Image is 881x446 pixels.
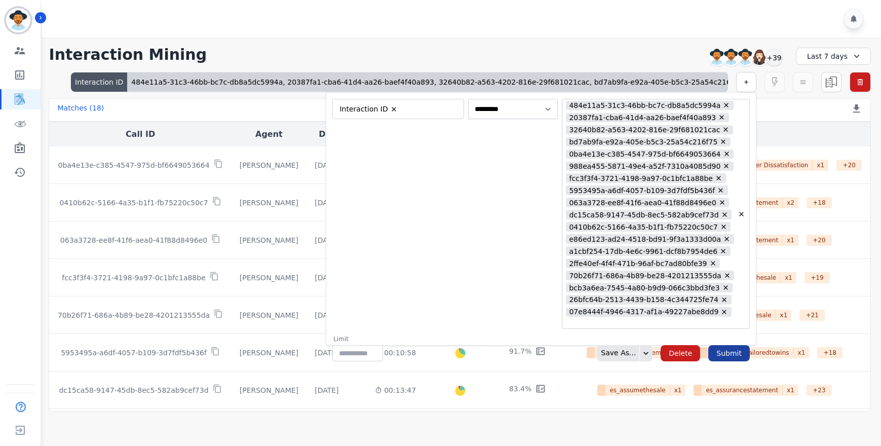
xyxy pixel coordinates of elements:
div: 83.4% [509,384,531,396]
button: Remove 26bfc64b-2513-4439-b158-4c344725fe74 [720,296,728,304]
div: [PERSON_NAME] [240,198,299,208]
li: 484e11a5-31c3-46bb-bc7c-db8a5dc5994a [566,101,734,110]
button: Remove 5953495a-a6df-4057-b109-3d7fdf5b436f [717,187,724,194]
div: + 20 [836,160,862,171]
button: Remove bd7ab9fa-e92a-405e-b5c3-25a54c216f75 [719,138,727,145]
li: 0ba4e13e-c385-4547-975d-bf6649053664 [566,150,734,159]
img: Bordered avatar [6,8,30,32]
li: 32640b82-a563-4202-816e-29f681021cac [566,125,733,135]
p: 0ba4e13e-c385-4547-975d-bf6649053664 [58,160,209,170]
div: + 19 [805,272,830,283]
button: Remove 484e11a5-31c3-46bb-bc7c-db8a5dc5994a [722,101,730,109]
button: Remove fcc3f3f4-3721-4198-9a97-0c1bfc1a88be [715,174,722,182]
ul: selected options [335,103,457,115]
li: fcc3f3f4-3721-4198-9a97-0c1bfc1a88be [566,173,726,183]
div: + 20 [807,235,832,246]
p: 063a3728-ee8f-41f6-aea0-41f88d8496e0 [60,235,207,245]
li: 26bfc64b-2513-4439-b158-4c344725fe74 [566,295,732,305]
span: x 1 [813,160,828,171]
div: [DATE] [315,385,338,395]
span: x 1 [776,310,792,321]
button: Submit [708,345,750,361]
li: Interaction ID [336,104,401,114]
li: 063a3728-ee8f-41f6-aea0-41f88d8496e0 [566,198,730,207]
button: Remove 988ea455-5871-49e4-a52f-7310a4085d90 [722,162,730,170]
li: dc15ca58-9147-45db-8ec5-582ab9cef73d [566,210,732,219]
li: 988ea455-5871-49e4-a52f-7310a4085d90 [566,162,734,171]
p: 5953495a-a6df-4057-b109-3d7fdf5b436f [61,348,207,358]
span: x 1 [781,272,796,283]
button: Remove dc15ca58-9147-45db-8ec5-582ab9cef73d [721,211,729,218]
p: dc15ca58-9147-45db-8ec5-582ab9cef73d [59,385,208,395]
button: Remove 063a3728-ee8f-41f6-aea0-41f88d8496e0 [718,199,726,206]
span: es_assurancestatement [702,385,783,396]
div: [DATE] [315,310,338,320]
div: [DATE] [315,273,338,283]
div: [PERSON_NAME] [240,273,299,283]
span: x 1 [670,385,686,396]
button: Remove 0410b62c-5166-4a35-b1f1-fb75220c50c7 [720,223,727,231]
p: 70b26f71-686a-4b89-be28-4201213555da [58,310,210,320]
button: Date [319,128,355,140]
div: Save As... [597,345,636,361]
button: Remove 2ffe40ef-4f4f-471b-96af-bc7ad80bfe39 [709,259,717,267]
div: [PERSON_NAME] [240,385,299,395]
button: Remove 07e8444f-4946-4317-af1a-49227abe8dd9 [720,308,728,316]
div: + 21 [799,310,825,321]
button: Remove e86ed123-ad24-4518-bd91-9f3a1333d00a [723,235,731,243]
button: Remove all [738,210,745,218]
button: Remove 0ba4e13e-c385-4547-975d-bf6649053664 [723,150,731,158]
li: 70b26f71-686a-4b89-be28-4201213555da [566,271,735,280]
div: [PERSON_NAME] [240,160,299,170]
span: x 1 [794,347,810,358]
li: 2ffe40ef-4f4f-471b-96af-bc7ad80bfe39 [566,258,720,268]
label: Limit [333,335,383,343]
li: bd7ab9fa-e92a-405e-b5c3-25a54c216f75 [566,137,731,147]
button: Remove bcb3a6ea-7545-4a80-b9d9-066c3bbd3fe3 [722,284,730,291]
button: Remove 20387fa1-cba6-41d4-aa26-baef4f40a893 [718,114,725,121]
div: [PERSON_NAME] [240,310,299,320]
div: + 18 [817,347,842,358]
div: [DATE] [315,235,338,245]
span: x 2 [783,197,798,208]
span: x 1 [783,235,798,246]
button: Delete [661,345,700,361]
span: es_benefitstailoredtowins [708,347,794,358]
div: [PERSON_NAME] [240,348,299,358]
div: [DATE] [315,160,338,170]
div: + 23 [807,385,832,396]
p: fcc3f3f4-3721-4198-9a97-0c1bfc1a88be [62,273,206,283]
li: bcb3a6ea-7545-4a80-b9d9-066c3bbd3fe3 [566,283,733,292]
div: Matches ( 18 ) [57,103,104,117]
span: es_assumethesale [605,385,670,396]
button: Remove 70b26f71-686a-4b89-be28-4201213555da [723,272,731,279]
div: + 18 [807,197,832,208]
li: a1cbf254-17db-4e6c-9961-dcf8b7954de6 [566,246,731,256]
div: Last 7 days [796,48,871,65]
button: Call ID [126,128,155,140]
div: [DATE] [315,348,338,358]
p: 0410b62c-5166-4a35-b1f1-fb75220c50c7 [59,198,208,208]
div: +39 [765,49,783,66]
div: 00:13:47 [375,385,416,395]
li: e86ed123-ad24-4518-bd91-9f3a1333d00a [566,234,734,244]
li: 0410b62c-5166-4a35-b1f1-fb75220c50c7 [566,222,731,232]
div: Interaction ID [71,72,127,92]
h1: Interaction Mining [49,46,207,64]
span: x 1 [783,385,798,396]
button: Remove a1cbf254-17db-4e6c-9961-dcf8b7954de6 [719,247,727,255]
ul: selected options [564,99,736,328]
button: Remove 32640b82-a563-4202-816e-29f681021cac [722,126,730,133]
button: Remove Interaction ID [390,105,398,113]
div: [PERSON_NAME] [240,235,299,245]
div: [DATE] [315,198,338,208]
li: 07e8444f-4946-4317-af1a-49227abe8dd9 [566,307,732,317]
li: 5953495a-a6df-4057-b109-3d7fdf5b436f [566,185,728,195]
li: 20387fa1-cba6-41d4-aa26-baef4f40a893 [566,113,729,123]
span: Customer Dissatisfaction [728,160,813,171]
button: Agent [255,128,283,140]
